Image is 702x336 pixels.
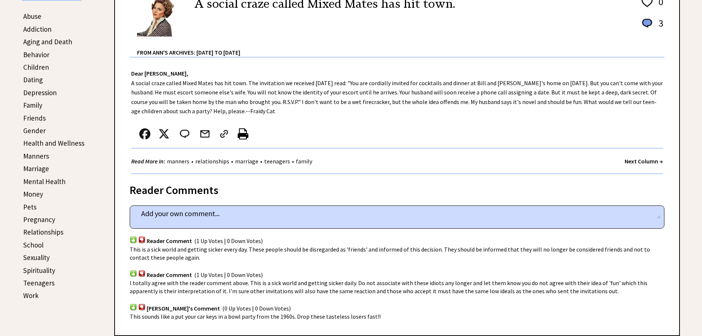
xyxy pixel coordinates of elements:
img: mail.png [199,128,210,139]
a: Children [23,63,49,72]
a: Next Column → [625,157,663,165]
a: Behavior [23,50,49,59]
span: (1 Up Votes | 0 Down Votes) [194,238,263,245]
a: Sexuality [23,253,50,262]
strong: Dear [PERSON_NAME], [131,70,188,77]
a: Depression [23,88,57,97]
a: Gender [23,126,46,135]
span: This is a sick world and getting sicker every day. These people should be disregarded as 'friends... [130,246,650,261]
span: Reader Comment [147,271,192,278]
span: (0 Up Votes | 0 Down Votes) [222,305,291,312]
a: relationships [193,157,231,165]
span: [PERSON_NAME]'s Comment [147,305,220,312]
a: teenagers [262,157,292,165]
div: A social craze called Mixed Mates has hit town. The invitation we received [DATE] read: "You are ... [115,58,679,174]
a: School [23,240,43,249]
strong: Read More In: [131,157,165,165]
img: link_02.png [219,128,230,139]
a: manners [165,157,191,165]
a: Dating [23,75,43,84]
a: Aging and Death [23,37,72,46]
img: printer%20icon.png [238,128,248,139]
span: (1 Up Votes | 0 Down Votes) [194,271,263,278]
a: Friends [23,114,46,122]
a: Relationships [23,228,63,236]
a: Manners [23,152,49,160]
span: Reader Comment [147,238,192,245]
a: Pregnancy [23,215,55,224]
a: Pets [23,202,36,211]
a: Marriage [23,164,49,173]
div: • • • • [131,157,314,166]
img: votdown.png [138,236,146,243]
img: votdown.png [138,270,146,277]
img: facebook.png [139,128,150,139]
a: Work [23,291,39,300]
a: Teenagers [23,278,55,287]
img: votdown.png [138,304,146,311]
a: Money [23,190,43,198]
div: Reader Comments [130,182,664,194]
img: x_small.png [158,128,170,139]
a: Family [23,101,42,110]
img: votup.png [130,304,137,311]
img: votup.png [130,270,137,277]
a: Addiction [23,25,52,34]
img: message_round%202.png [178,128,191,139]
img: message_round%201.png [640,17,654,29]
a: Spirituality [23,266,55,275]
a: marriage [233,157,260,165]
a: family [294,157,314,165]
a: Health and Wellness [23,139,84,148]
div: From Ann's Archives: [DATE] to [DATE] [137,37,664,57]
span: I totally agree with the reader comment above. This is a sick world and getting sicker daily. Do ... [130,279,647,295]
td: 3 [655,17,664,37]
span: This sounds like a put your car keys in a bowl party from the 1960s. Drop these tasteless losers ... [130,313,381,320]
img: votup.png [130,236,137,243]
a: Abuse [23,12,41,21]
a: Mental Health [23,177,66,186]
